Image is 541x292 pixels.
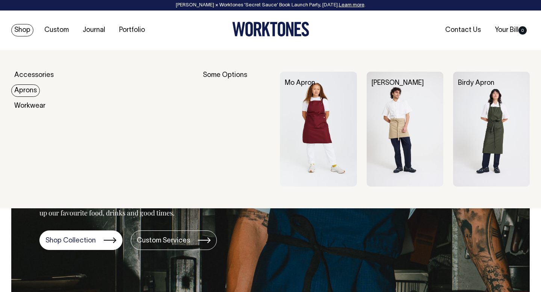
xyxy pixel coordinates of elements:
[39,230,122,250] a: Shop Collection
[116,24,148,36] a: Portfolio
[285,80,315,86] a: Mo Apron
[453,72,530,187] img: Birdy Apron
[11,24,33,36] a: Shop
[203,72,270,187] div: Some Options
[11,69,57,81] a: Accessories
[367,72,443,187] img: Bobby Apron
[11,100,48,112] a: Workwear
[80,24,108,36] a: Journal
[339,3,364,8] a: Learn more
[518,26,527,35] span: 0
[442,24,484,36] a: Contact Us
[11,84,40,97] a: Aprons
[280,72,357,187] img: Mo Apron
[41,24,72,36] a: Custom
[492,24,530,36] a: Your Bill0
[372,80,424,86] a: [PERSON_NAME]
[8,3,533,8] div: [PERSON_NAME] × Worktones ‘Secret Sauce’ Book Launch Party, [DATE]. .
[458,80,494,86] a: Birdy Apron
[131,230,217,250] a: Custom Services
